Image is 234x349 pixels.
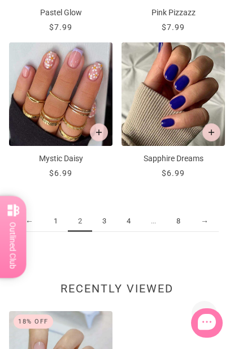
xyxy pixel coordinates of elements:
img: Mystic Daisy-Press on Manicure-Outlined [9,42,112,146]
a: 3 [92,211,116,232]
a: ← [15,211,44,232]
img: Sapphire Dreams - Press On Nails [122,42,225,146]
a: Mystic Daisy [9,42,112,179]
span: $7.99 [162,23,185,32]
p: Sapphire Dreams [122,153,225,165]
a: 8 [166,211,190,232]
p: Pink Pizzazz [122,7,225,19]
a: 1 [44,211,68,232]
a: Sapphire Dreams [122,42,225,179]
p: Pastel Glow [9,7,112,19]
span: ... [141,211,166,232]
h2: Recently viewed [9,286,225,295]
button: Add to cart [202,123,220,141]
span: $6.99 [49,169,72,178]
span: $6.99 [162,169,185,178]
a: → [190,211,219,232]
p: Mystic Daisy [9,153,112,165]
button: Add to cart [90,123,108,141]
a: 4 [116,211,141,232]
span: 2 [68,211,92,232]
span: $7.99 [49,23,72,32]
